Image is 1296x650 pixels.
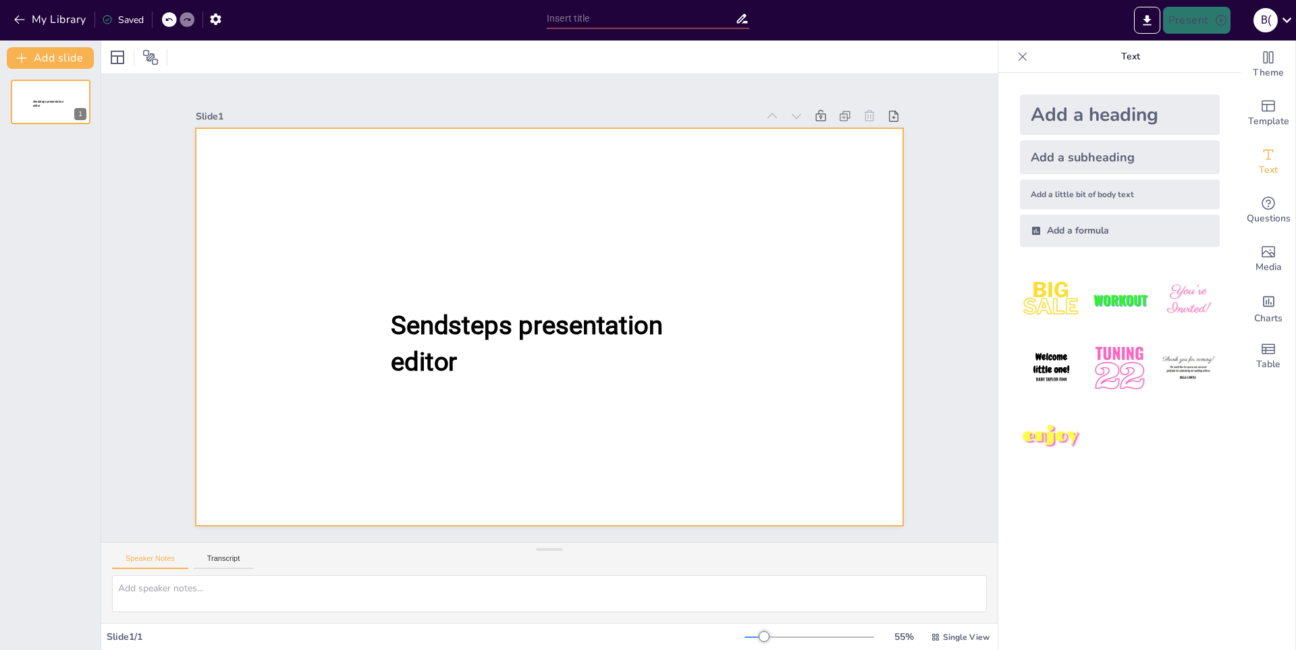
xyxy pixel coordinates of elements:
[1253,8,1278,32] div: В (
[107,47,128,68] div: Layout
[194,554,254,569] button: Transcript
[1255,260,1282,275] span: Media
[1020,337,1083,400] img: 4.jpeg
[1088,269,1151,331] img: 2.jpeg
[1020,215,1220,247] div: Add a formula
[102,13,144,26] div: Saved
[391,310,663,377] span: Sendsteps presentation editor
[11,80,90,124] div: 1
[1254,311,1282,326] span: Charts
[1241,283,1295,332] div: Add charts and graphs
[142,49,159,65] span: Position
[107,630,745,643] div: Slide 1 / 1
[1256,357,1280,372] span: Table
[1241,89,1295,138] div: Add ready made slides
[112,554,188,569] button: Speaker Notes
[10,9,92,30] button: My Library
[888,630,920,643] div: 55 %
[547,9,735,28] input: Insert title
[1241,40,1295,89] div: Change the overall theme
[1020,180,1220,209] div: Add a little bit of body text
[1033,40,1228,73] p: Text
[7,47,94,69] button: Add slide
[1088,337,1151,400] img: 5.jpeg
[1157,269,1220,331] img: 3.jpeg
[1020,94,1220,135] div: Add a heading
[1020,269,1083,331] img: 1.jpeg
[1241,186,1295,235] div: Get real-time input from your audience
[1157,337,1220,400] img: 6.jpeg
[1253,65,1284,80] span: Theme
[1241,138,1295,186] div: Add text boxes
[33,100,63,107] span: Sendsteps presentation editor
[1248,114,1289,129] span: Template
[1241,235,1295,283] div: Add images, graphics, shapes or video
[1259,163,1278,178] span: Text
[1020,406,1083,468] img: 7.jpeg
[1020,140,1220,174] div: Add a subheading
[943,632,990,643] span: Single View
[74,108,86,120] div: 1
[1241,332,1295,381] div: Add a table
[1253,7,1278,34] button: В (
[196,110,757,123] div: Slide 1
[1247,211,1291,226] span: Questions
[1134,7,1160,34] button: Export to PowerPoint
[1163,7,1231,34] button: Present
